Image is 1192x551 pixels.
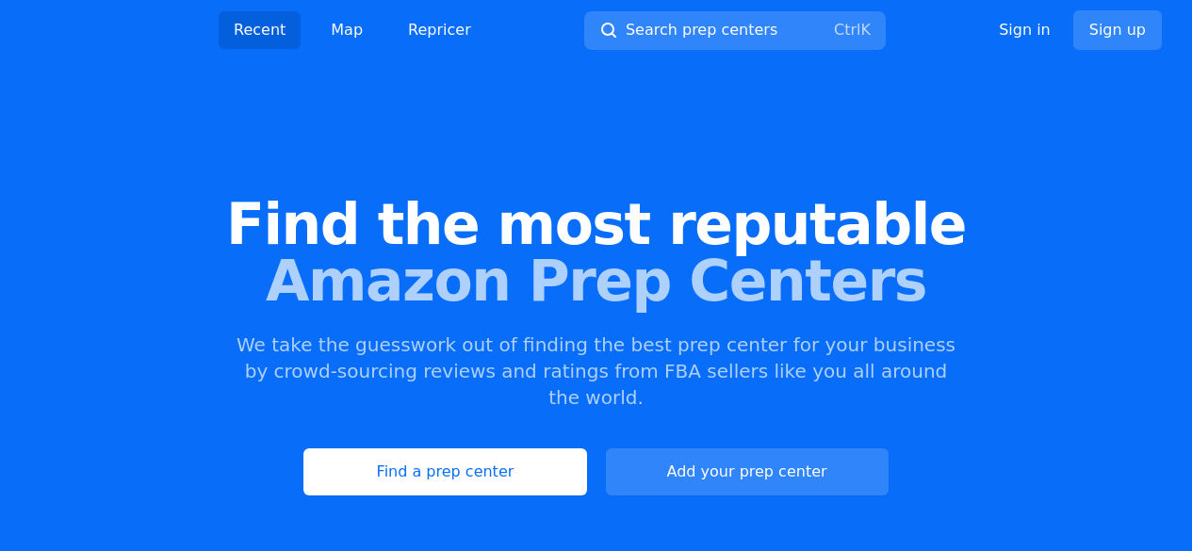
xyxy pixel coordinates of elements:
span: Amazon Prep Centers [30,252,1162,309]
kbd: Ctrl [834,21,860,39]
a: Sign in [999,19,1051,41]
img: PrepCenter [30,17,181,43]
a: Add your prep center [606,448,889,495]
a: Find a prep center [303,448,586,495]
span: Search prep centers [626,19,777,41]
span: Find the most reputable [30,196,1162,252]
button: Search prep centersCtrlK [584,11,886,50]
p: We take the guesswork out of finding the best prep center for your business by crowd-sourcing rev... [235,332,958,411]
a: Map [316,11,378,49]
a: Repricer [393,11,486,49]
kbd: K [860,21,871,39]
a: Sign up [1073,10,1162,50]
a: Recent [219,11,301,49]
